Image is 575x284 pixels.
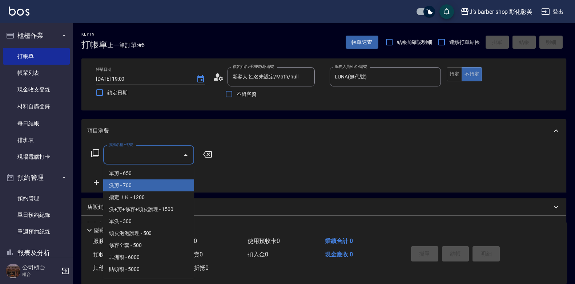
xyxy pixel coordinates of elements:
a: 單日預約紀錄 [3,207,70,223]
p: 櫃台 [22,271,59,278]
span: 非洲辮 - 6000 [103,251,194,263]
button: Close [180,149,192,161]
img: Person [6,264,20,278]
span: 扣入金 0 [248,251,268,258]
img: Logo [9,7,29,16]
span: 指定ＪＫ - 1200 [103,191,194,203]
span: 業績合計 0 [325,238,353,244]
span: 單洗 - 300 [103,215,194,227]
div: J’s barber shop 彰化彰美 [469,7,532,16]
p: 隱藏業績明細 [94,227,126,234]
button: 櫃檯作業 [3,26,70,45]
button: 登出 [538,5,566,19]
a: 現場電腦打卡 [3,149,70,165]
a: 每日結帳 [3,115,70,132]
span: 使用預收卡 0 [248,238,280,244]
span: 洗+剪+修容+頭皮護理 - 1500 [103,203,194,215]
button: 帳單速查 [346,36,378,49]
span: 其他付款方式 0 [93,264,131,271]
a: 帳單列表 [3,65,70,81]
button: 報表及分析 [3,243,70,262]
span: 結帳前確認明細 [397,38,433,46]
div: 預收卡販賣 [81,216,566,233]
label: 顧客姓名/手機號碼/編號 [233,64,274,69]
div: 店販銷售 [81,198,566,216]
span: 連續打單結帳 [449,38,480,46]
span: 修容全套 - 500 [103,239,194,251]
span: 上一筆訂單:#6 [108,41,145,50]
div: 項目消費 [81,119,566,142]
button: 指定 [447,67,462,81]
span: 貼頭辮 - 5000 [103,263,194,275]
label: 服務人員姓名/編號 [335,64,367,69]
button: 預約管理 [3,168,70,187]
a: 預約管理 [3,190,70,207]
button: 不指定 [462,67,482,81]
a: 材料自購登錄 [3,98,70,115]
label: 帳單日期 [96,67,111,72]
h2: Key In [81,32,108,37]
label: 服務名稱/代號 [108,142,133,147]
button: J’s barber shop 彰化彰美 [458,4,535,19]
button: Choose date, selected date is 2025-09-24 [192,70,209,88]
input: YYYY/MM/DD hh:mm [96,73,189,85]
span: 洗剪 - 700 [103,179,194,191]
a: 排班表 [3,132,70,149]
a: 單週預約紀錄 [3,223,70,240]
h5: 公司櫃台 [22,264,59,271]
span: 現金應收 0 [325,251,353,258]
a: 現金收支登錄 [3,81,70,98]
p: 預收卡販賣 [87,221,114,228]
a: 打帳單 [3,48,70,65]
p: 項目消費 [87,127,109,135]
span: 單剪 - 650 [103,167,194,179]
span: 不留客資 [237,90,257,98]
p: 店販銷售 [87,203,109,211]
span: 服務消費 0 [93,238,120,244]
h3: 打帳單 [81,40,108,50]
span: 鎖定日期 [107,89,128,97]
button: save [439,4,454,19]
span: 頭皮泡泡護理 - 500 [103,227,194,239]
span: 預收卡販賣 0 [93,251,125,258]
